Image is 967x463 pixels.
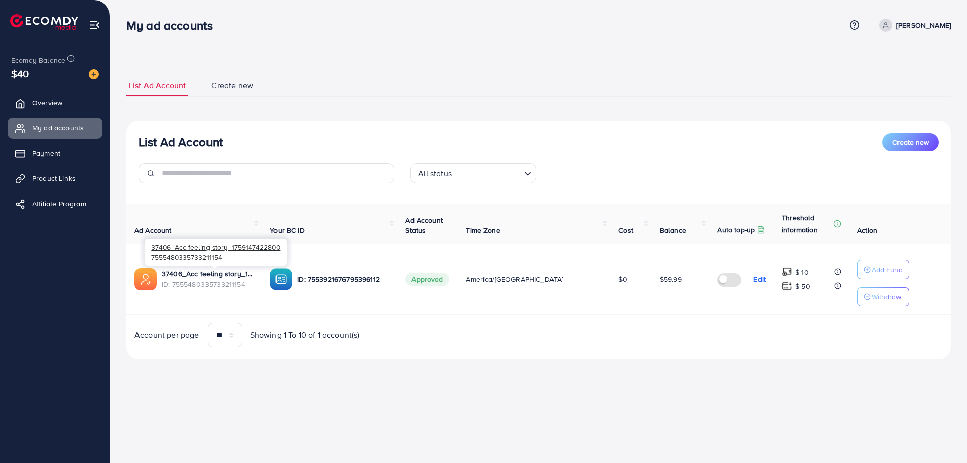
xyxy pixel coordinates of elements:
p: ID: 7553921676795396112 [297,273,389,285]
span: $0 [618,274,627,284]
p: [PERSON_NAME] [896,19,951,31]
span: Ecomdy Balance [11,55,65,65]
a: 37406_Acc feeling story_1759147422800 [162,269,254,279]
span: Showing 1 To 10 of 1 account(s) [250,329,360,341]
button: Add Fund [857,260,909,279]
span: Overview [32,98,62,108]
span: Action [857,225,877,235]
img: top-up amount [782,267,792,277]
span: Account per page [134,329,199,341]
span: Product Links [32,173,76,183]
div: 7555480335733211154 [145,239,287,266]
span: Time Zone [466,225,500,235]
span: 37406_Acc feeling story_1759147422800 [151,242,280,252]
span: Ad Account Status [405,215,443,235]
span: $59.99 [660,274,682,284]
span: My ad accounts [32,123,84,133]
span: Balance [660,225,686,235]
a: Overview [8,93,102,113]
span: List Ad Account [129,80,186,91]
span: Ad Account [134,225,172,235]
span: Create new [892,137,929,147]
span: ID: 7555480335733211154 [162,279,254,289]
span: Cost [618,225,633,235]
h3: My ad accounts [126,18,221,33]
a: Affiliate Program [8,193,102,214]
img: ic-ba-acc.ded83a64.svg [270,268,292,290]
span: Approved [405,273,449,286]
a: Payment [8,143,102,163]
img: top-up amount [782,281,792,291]
p: $ 10 [795,266,809,278]
p: Auto top-up [717,224,755,236]
img: image [89,69,99,79]
span: $40 [11,66,29,81]
span: Affiliate Program [32,199,86,209]
p: $ 50 [795,280,810,292]
p: Threshold information [782,212,831,236]
h3: List Ad Account [139,135,223,149]
img: menu [89,19,100,31]
p: Add Fund [872,263,903,276]
a: My ad accounts [8,118,102,138]
span: Your BC ID [270,225,305,235]
input: Search for option [455,164,520,181]
span: All status [416,166,454,181]
span: Create new [211,80,253,91]
a: [PERSON_NAME] [875,19,951,32]
span: Payment [32,148,60,158]
p: Edit [753,273,766,285]
img: logo [10,14,78,30]
div: Search for option [410,163,536,183]
img: ic-ads-acc.e4c84228.svg [134,268,157,290]
p: Withdraw [872,291,901,303]
button: Create new [882,133,939,151]
span: America/[GEOGRAPHIC_DATA] [466,274,563,284]
button: Withdraw [857,287,909,306]
iframe: Chat [924,418,959,455]
a: Product Links [8,168,102,188]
